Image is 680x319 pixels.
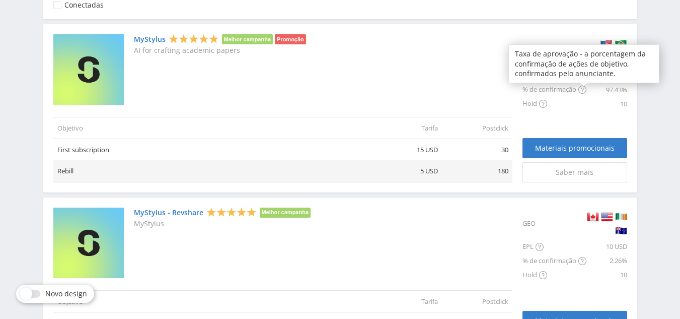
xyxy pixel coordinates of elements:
[371,290,442,312] td: Tarifa
[169,34,219,44] div: 5 Stars
[522,34,586,69] div: GEO
[134,46,306,54] p: AI for crafting academic papers
[45,290,87,298] span: Novo design
[522,138,627,158] a: Materiais promocionais
[64,1,104,9] div: Conectadas
[522,268,586,282] div: Hold
[53,34,124,105] img: MyStylus
[586,268,627,282] div: 10
[53,290,371,312] td: Objetivo
[522,83,586,97] div: % de confirmação
[53,139,371,161] td: First subscription
[442,117,512,139] td: Postclick
[442,290,512,312] td: Postclick
[371,139,442,161] td: 15 USD
[522,208,586,240] div: GEO
[442,160,512,182] td: 180
[206,207,257,217] div: 5 Stars
[556,168,593,176] span: Saber mais
[260,208,311,218] li: Melhor campanha
[134,220,311,228] p: MyStylus
[371,117,442,139] td: Tarifa
[522,97,586,111] div: Hold
[371,160,442,182] td: 5 USD
[53,208,124,278] img: MyStylus - Revshare
[275,34,306,44] li: Promoção
[586,240,627,254] div: 10 USD
[222,34,273,44] li: Melhor campanha
[522,240,586,254] div: EPL
[522,162,627,182] a: Saber mais
[53,117,371,139] td: Objetivo
[586,254,627,268] div: 2.26%
[134,209,203,217] a: MyStylus - Revshare
[508,44,659,83] div: Taxa de aprovação - a porcentagem da confirmação de ações de objetivo, confirmados pelo anunciante.
[586,83,627,97] div: 97.43%
[522,254,586,268] div: % de confirmação
[442,139,512,161] td: 30
[586,97,627,111] div: 10
[53,160,371,182] td: Rebill
[134,35,166,43] a: MyStylus
[535,144,615,152] span: Materiais promocionais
